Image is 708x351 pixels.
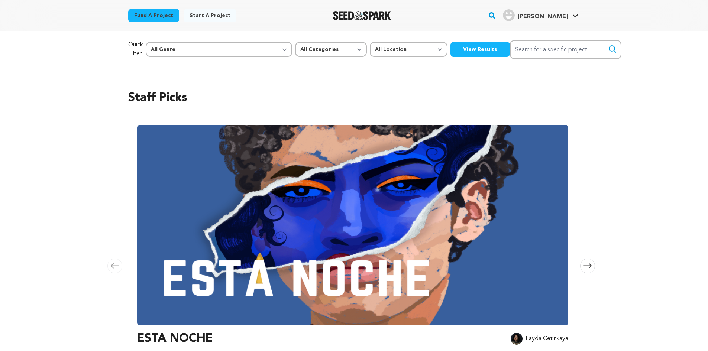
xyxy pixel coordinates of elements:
[511,333,523,345] img: 2560246e7f205256.jpg
[450,42,510,57] button: View Results
[501,8,580,23] span: Heather A.'s Profile
[128,9,179,22] a: Fund a project
[518,14,568,20] span: [PERSON_NAME]
[526,334,568,343] p: Ilayda Cetinkaya
[333,11,391,20] a: Seed&Spark Homepage
[503,9,515,21] img: user.png
[503,9,568,21] div: Heather A.'s Profile
[137,125,568,325] img: ESTA NOCHE image
[128,89,580,107] h2: Staff Picks
[184,9,236,22] a: Start a project
[510,40,621,59] input: Search for a specific project
[333,11,391,20] img: Seed&Spark Logo Dark Mode
[137,330,213,348] h3: ESTA NOCHE
[501,8,580,21] a: Heather A.'s Profile
[128,40,143,58] p: Quick Filter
